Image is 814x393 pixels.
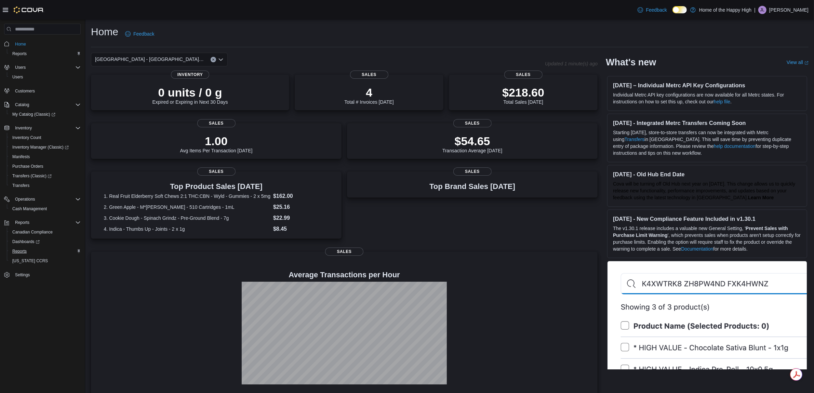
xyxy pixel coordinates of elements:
[180,134,253,148] p: 1.00
[12,239,40,244] span: Dashboards
[104,204,270,211] dt: 2. Green Apple - M*[PERSON_NAME] - 510 Cartridges - 1mL
[787,60,809,65] a: View allExternal link
[211,57,216,62] button: Clear input
[91,25,118,39] h1: Home
[545,61,598,66] p: Updated 1 minute(s) ago
[12,101,81,109] span: Catalog
[197,167,236,176] span: Sales
[104,182,329,191] h3: Top Product Sales [DATE]
[10,181,81,190] span: Transfers
[504,71,543,79] span: Sales
[12,218,32,227] button: Reports
[613,119,801,126] h3: [DATE] - Integrated Metrc Transfers Coming Soon
[15,220,29,225] span: Reports
[7,181,83,190] button: Transfers
[15,125,32,131] span: Inventory
[273,192,329,200] dd: $162.00
[4,36,81,297] nav: Complex example
[15,272,30,278] span: Settings
[122,27,157,41] a: Feedback
[12,112,55,117] span: My Catalog (Classic)
[10,257,51,265] a: [US_STATE] CCRS
[10,172,54,180] a: Transfers (Classic)
[10,228,55,236] a: Canadian Compliance
[15,65,26,70] span: Users
[12,74,23,80] span: Users
[502,86,544,99] p: $218.60
[758,6,766,14] div: Jarod Lalonde
[12,135,41,140] span: Inventory Count
[760,6,765,14] span: JL
[7,133,83,142] button: Inventory Count
[325,248,363,256] span: Sales
[12,195,38,203] button: Operations
[7,171,83,181] a: Transfers (Classic)
[10,181,32,190] a: Transfers
[714,99,730,104] a: help file
[613,82,801,89] h3: [DATE] – Individual Metrc API Key Configurations
[625,137,645,142] a: Transfers
[12,258,48,264] span: [US_STATE] CCRS
[7,162,83,171] button: Purchase Orders
[12,124,81,132] span: Inventory
[1,39,83,49] button: Home
[12,63,28,72] button: Users
[12,40,29,48] a: Home
[613,215,801,222] h3: [DATE] - New Compliance Feature Included in v1.30.1
[180,134,253,153] div: Avg Items Per Transaction [DATE]
[12,270,81,279] span: Settings
[12,144,69,150] span: Inventory Manager (Classic)
[10,238,81,246] span: Dashboards
[152,86,228,105] div: Expired or Expiring in Next 30 Days
[7,204,83,214] button: Cash Management
[10,143,71,151] a: Inventory Manager (Classic)
[7,152,83,162] button: Manifests
[10,110,81,118] span: My Catalog (Classic)
[7,237,83,246] a: Dashboards
[10,143,81,151] span: Inventory Manager (Classic)
[344,86,393,105] div: Total # Invoices [DATE]
[804,61,809,65] svg: External link
[10,257,81,265] span: Washington CCRS
[10,50,29,58] a: Reports
[1,123,83,133] button: Inventory
[10,205,50,213] a: Cash Management
[7,49,83,59] button: Reports
[15,88,35,94] span: Customers
[681,246,713,252] a: Documentation
[95,55,204,63] span: [GEOGRAPHIC_DATA] - [GEOGRAPHIC_DATA] - Fire & Flower
[7,72,83,82] button: Users
[7,227,83,237] button: Canadian Compliance
[442,134,503,153] div: Transaction Average [DATE]
[714,143,756,149] a: help documentation
[1,86,83,96] button: Customers
[1,194,83,204] button: Operations
[152,86,228,99] p: 0 units / 0 g
[646,7,667,13] span: Feedback
[10,134,81,142] span: Inventory Count
[273,203,329,211] dd: $25.16
[12,229,53,235] span: Canadian Compliance
[635,3,669,17] a: Feedback
[15,196,35,202] span: Operations
[10,153,81,161] span: Manifests
[748,195,774,200] strong: Learn More
[10,73,81,81] span: Users
[10,238,42,246] a: Dashboards
[12,101,32,109] button: Catalog
[12,154,30,160] span: Manifests
[769,6,809,14] p: [PERSON_NAME]
[606,57,656,68] h2: What's new
[12,206,47,212] span: Cash Management
[10,172,81,180] span: Transfers (Classic)
[1,63,83,72] button: Users
[10,134,44,142] a: Inventory Count
[12,124,35,132] button: Inventory
[273,225,329,233] dd: $8.45
[10,73,26,81] a: Users
[7,142,83,152] a: Inventory Manager (Classic)
[10,247,81,255] span: Reports
[442,134,503,148] p: $54.65
[12,51,27,56] span: Reports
